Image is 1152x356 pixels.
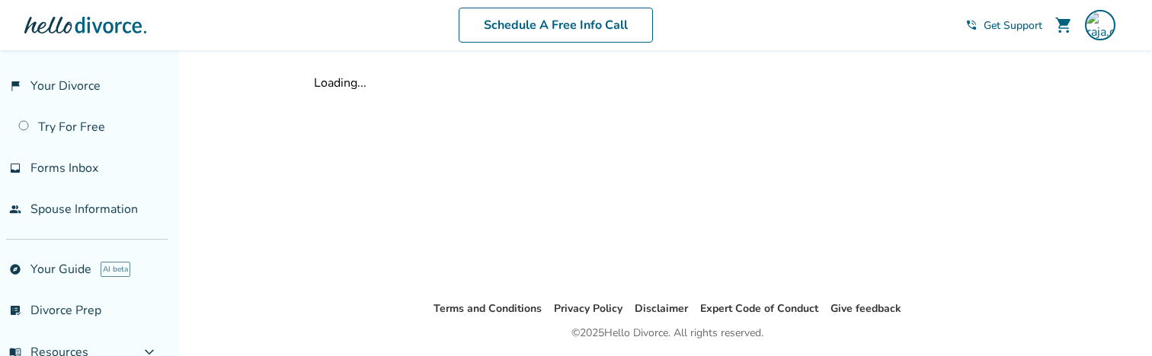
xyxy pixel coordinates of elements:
[571,324,763,342] div: © 2025 Hello Divorce. All rights reserved.
[1054,16,1073,34] span: shopping_cart
[459,8,653,43] a: Schedule A Free Info Call
[965,18,1042,33] a: phone_in_talkGet Support
[1085,10,1115,40] img: raja.gangopadhya@gmail.com
[554,301,622,316] a: Privacy Policy
[830,300,901,318] li: Give feedback
[9,80,21,92] span: flag_2
[314,75,1021,91] div: Loading...
[635,300,688,318] li: Disclaimer
[9,203,21,215] span: people
[9,304,21,316] span: list_alt_check
[700,301,818,316] a: Expert Code of Conduct
[101,262,130,277] span: AI beta
[30,160,98,176] span: Forms Inbox
[9,263,21,275] span: explore
[434,301,542,316] a: Terms and Conditions
[984,18,1042,33] span: Get Support
[9,162,21,174] span: inbox
[965,19,978,31] span: phone_in_talk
